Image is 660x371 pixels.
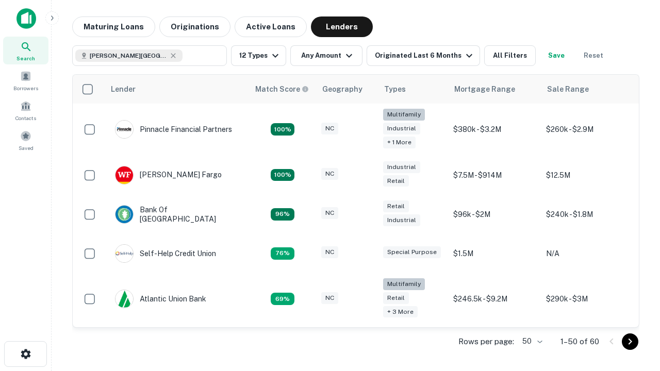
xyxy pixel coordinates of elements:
a: Search [3,37,48,64]
th: Geography [316,75,378,104]
div: Matching Properties: 11, hasApolloMatch: undefined [271,247,294,260]
div: Multifamily [383,109,425,121]
button: Maturing Loans [72,16,155,37]
div: Sale Range [547,83,589,95]
img: picture [115,290,133,308]
span: [PERSON_NAME][GEOGRAPHIC_DATA], [GEOGRAPHIC_DATA] [90,51,167,60]
td: $12.5M [541,156,634,195]
button: All Filters [484,45,536,66]
td: $260k - $2.9M [541,104,634,156]
a: Borrowers [3,66,48,94]
span: Borrowers [13,84,38,92]
td: N/A [541,234,634,273]
div: Matching Properties: 10, hasApolloMatch: undefined [271,293,294,305]
button: Originations [159,16,230,37]
div: Atlantic Union Bank [115,290,206,308]
div: Lender [111,83,136,95]
div: Geography [322,83,362,95]
span: Contacts [15,114,36,122]
div: NC [321,246,338,258]
div: Retail [383,292,409,304]
div: Retail [383,200,409,212]
td: $7.5M - $914M [448,156,541,195]
div: Industrial [383,161,420,173]
p: 1–50 of 60 [560,335,599,348]
div: Mortgage Range [454,83,515,95]
span: Search [16,54,35,62]
h6: Match Score [255,83,307,95]
div: Bank Of [GEOGRAPHIC_DATA] [115,205,239,224]
a: Contacts [3,96,48,124]
button: Save your search to get updates of matches that match your search criteria. [540,45,573,66]
a: Saved [3,126,48,154]
button: Go to next page [622,333,638,350]
div: Special Purpose [383,246,441,258]
div: 50 [518,334,544,349]
div: Originated Last 6 Months [375,49,475,62]
button: 12 Types [231,45,286,66]
td: $246.5k - $9.2M [448,273,541,325]
div: Matching Properties: 15, hasApolloMatch: undefined [271,169,294,181]
img: picture [115,245,133,262]
button: Any Amount [290,45,362,66]
div: Types [384,83,406,95]
th: Capitalize uses an advanced AI algorithm to match your search with the best lender. The match sco... [249,75,316,104]
div: Self-help Credit Union [115,244,216,263]
p: Rows per page: [458,335,514,348]
th: Mortgage Range [448,75,541,104]
td: $380k - $3.2M [448,104,541,156]
div: Pinnacle Financial Partners [115,120,232,139]
img: picture [115,166,133,184]
td: $96k - $2M [448,195,541,234]
div: Matching Properties: 14, hasApolloMatch: undefined [271,208,294,221]
button: Originated Last 6 Months [367,45,480,66]
iframe: Chat Widget [608,256,660,305]
img: capitalize-icon.png [16,8,36,29]
div: + 1 more [383,137,416,148]
div: Industrial [383,123,420,134]
td: $290k - $3M [541,273,634,325]
img: picture [115,121,133,138]
th: Types [378,75,448,104]
button: Reset [577,45,610,66]
img: picture [115,206,133,223]
div: NC [321,207,338,219]
th: Lender [105,75,249,104]
div: Capitalize uses an advanced AI algorithm to match your search with the best lender. The match sco... [255,83,309,95]
button: Lenders [311,16,373,37]
span: Saved [19,144,34,152]
td: $1.5M [448,234,541,273]
div: Matching Properties: 26, hasApolloMatch: undefined [271,123,294,136]
div: Retail [383,175,409,187]
div: NC [321,123,338,134]
div: NC [321,292,338,304]
div: Industrial [383,214,420,226]
button: Active Loans [235,16,307,37]
div: NC [321,168,338,180]
div: Multifamily [383,278,425,290]
td: $240k - $1.8M [541,195,634,234]
th: Sale Range [541,75,634,104]
div: + 3 more [383,306,418,318]
div: [PERSON_NAME] Fargo [115,166,222,184]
